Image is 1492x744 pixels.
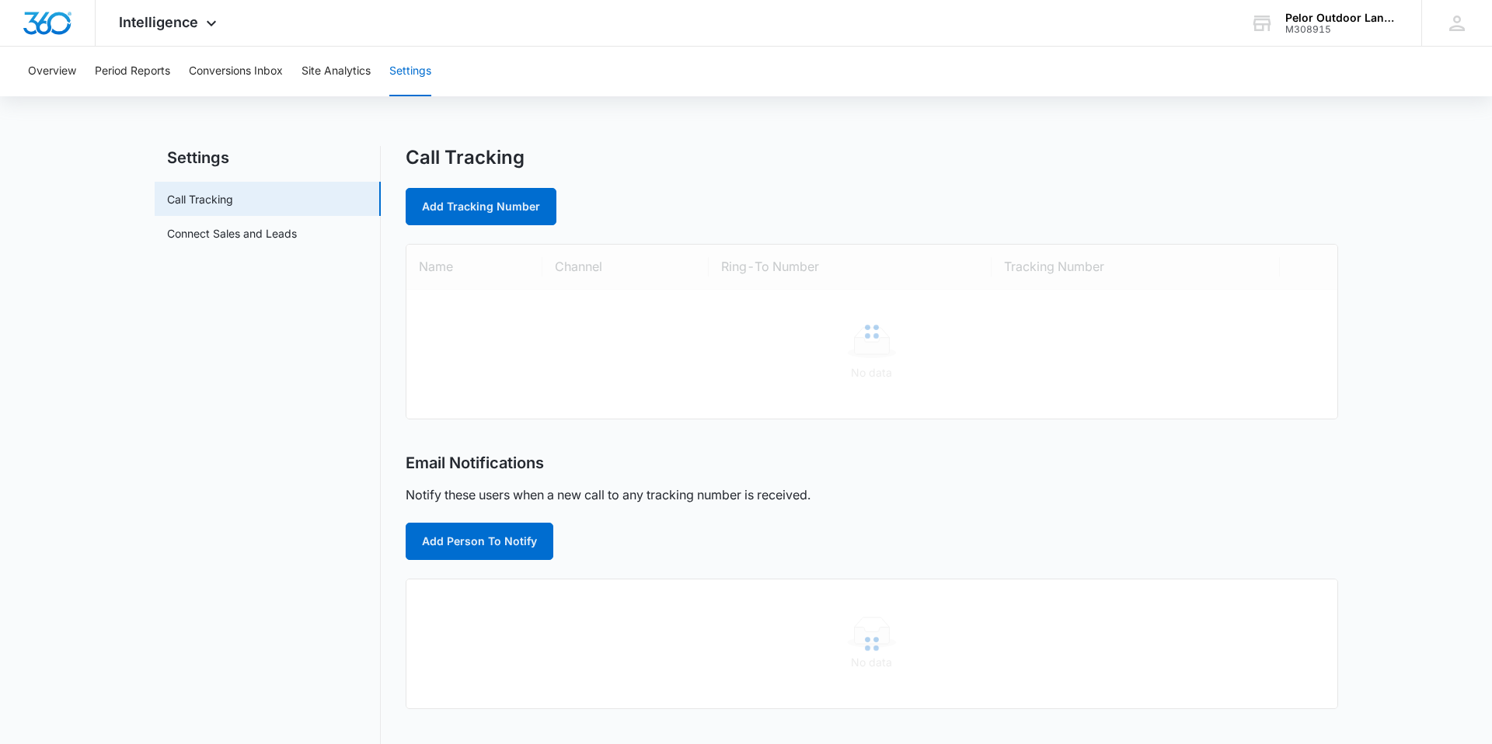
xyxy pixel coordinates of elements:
[406,188,556,225] a: Add Tracking Number
[389,47,431,96] button: Settings
[406,454,544,473] h2: Email Notifications
[406,523,553,560] button: Add Person To Notify
[189,47,283,96] button: Conversions Inbox
[1285,24,1399,35] div: account id
[406,146,525,169] h1: Call Tracking
[95,47,170,96] button: Period Reports
[302,47,371,96] button: Site Analytics
[28,47,76,96] button: Overview
[1285,12,1399,24] div: account name
[406,485,810,504] p: Notify these users when a new call to any tracking number is received.
[167,225,297,242] a: Connect Sales and Leads
[167,191,233,207] a: Call Tracking
[155,146,381,169] h2: Settings
[119,14,198,30] span: Intelligence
